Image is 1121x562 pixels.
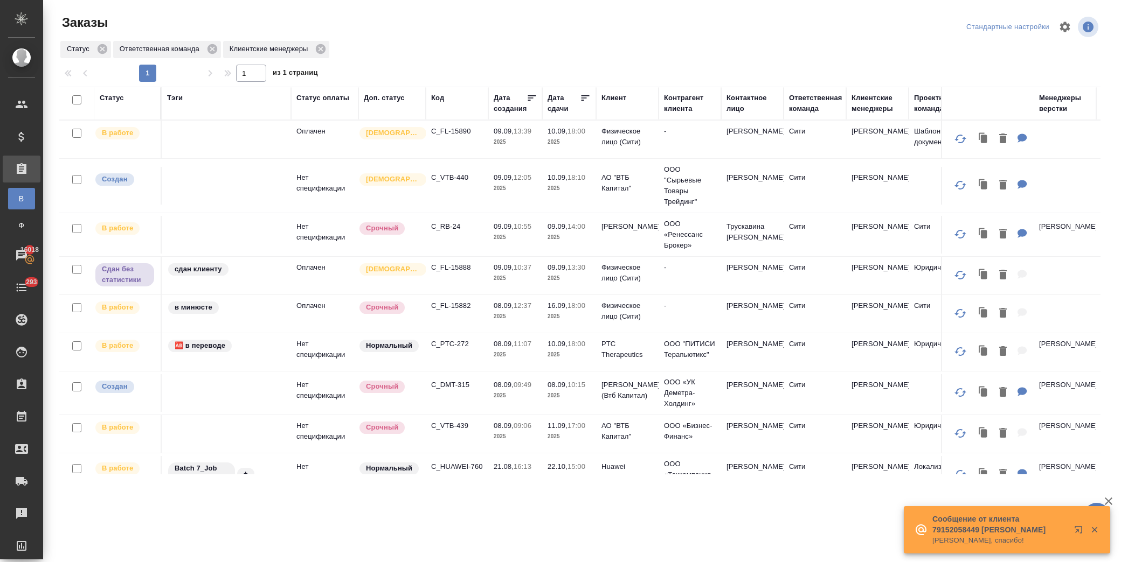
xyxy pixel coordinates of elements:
span: В [13,193,30,204]
p: [PERSON_NAME], спасибо! [932,535,1067,546]
button: Клонировать [973,264,994,286]
span: Посмотреть информацию [1078,17,1101,37]
p: ООО «Бизнес-Финанс» [664,420,716,442]
div: Контрагент клиента [664,93,716,114]
button: 🙏 [1083,503,1110,530]
td: Сити [909,216,971,254]
p: 10.09, [548,173,568,181]
p: Нормальный [366,340,412,351]
p: 14:00 [568,222,585,230]
button: Клонировать [973,128,994,150]
td: [PERSON_NAME] [721,295,784,333]
td: Оплачен [291,295,358,333]
p: C_VTB-439 [431,420,483,431]
p: Huawei [601,461,653,472]
td: Оплачен [291,121,358,158]
td: Шаблонные документы [909,121,971,158]
p: ООО "Сырьевые Товары Трейдинг" [664,164,716,207]
button: Обновить [947,420,973,446]
p: Batch 7_Job Guidebooks_22.10 [175,463,229,484]
td: Нет спецификации [291,167,358,205]
td: [PERSON_NAME] [846,374,909,412]
p: 09.09, [494,173,514,181]
td: [PERSON_NAME] [846,456,909,494]
p: [PERSON_NAME] [1039,420,1091,431]
div: Статус по умолчанию для стандартных заказов [358,339,420,353]
button: Удалить [994,463,1012,486]
div: Выставляет ПМ, когда заказ сдан КМу, но начисления еще не проведены [94,262,155,287]
td: [PERSON_NAME] [846,333,909,371]
p: C_RB-24 [431,221,483,232]
p: 08.09, [548,381,568,389]
p: 2025 [548,232,591,243]
p: [PERSON_NAME] [1039,380,1091,390]
p: [PERSON_NAME] [1039,339,1091,349]
p: 2025 [548,431,591,442]
div: Выставляет ПМ после принятия заказа от КМа [94,221,155,236]
p: 2025 [494,390,537,401]
td: Сити [784,374,846,412]
a: Ф [8,215,35,236]
button: Клонировать [973,463,994,486]
p: 2025 [494,431,537,442]
button: Удалить [994,128,1012,150]
td: Локализация [909,456,971,494]
p: Срочный [366,381,398,392]
p: В работе [102,340,133,351]
button: Открыть в новой вкладке [1068,519,1094,545]
td: [PERSON_NAME] [846,167,909,205]
p: 09.09, [548,263,568,271]
p: 2025 [494,232,537,243]
div: Выставляет ПМ после принятия заказа от КМа [94,126,155,140]
p: 10:37 [514,263,531,271]
p: Сообщение от клиента 79152058449 [PERSON_NAME] [932,514,1067,535]
p: В работе [102,128,133,138]
td: [PERSON_NAME] [721,456,784,494]
p: - [664,262,716,273]
div: Выставляется автоматически для первых 3 заказов нового контактного лица. Особое внимание [358,172,420,187]
p: PTC Therapeutics [601,339,653,360]
button: Клонировать [973,223,994,245]
p: - [664,300,716,311]
button: Обновить [947,172,973,198]
p: Срочный [366,422,398,433]
p: Срочный [366,302,398,313]
div: Дата сдачи [548,93,580,114]
div: Выставляет ПМ после принятия заказа от КМа [94,420,155,435]
p: 18:00 [568,127,585,135]
p: 2025 [548,137,591,147]
div: Выставляется автоматически для первых 3 заказов нового контактного лица. Особое внимание [358,262,420,277]
td: [PERSON_NAME] [846,216,909,254]
button: Удалить [994,303,1012,325]
p: В работе [102,302,133,313]
div: Выставляется автоматически при создании заказа [94,380,155,394]
td: Нет спецификации [291,216,358,254]
p: 2025 [548,349,591,360]
p: 2025 [548,183,591,194]
p: C_VTB-440 [431,172,483,183]
button: Клонировать [973,174,994,196]
span: из 1 страниц [273,66,318,82]
p: 09.09, [494,263,514,271]
td: [PERSON_NAME] [721,121,784,158]
p: АО "ВТБ Капитал" [601,420,653,442]
p: 2025 [494,311,537,322]
div: Менеджеры верстки [1039,93,1091,114]
p: C_PTC-272 [431,339,483,349]
p: 10.09, [548,340,568,348]
div: Ответственная команда [789,93,842,114]
div: в минюсте [167,300,286,315]
p: [PERSON_NAME] [601,221,653,232]
p: 2025 [548,273,591,284]
div: сдан клиенту [167,262,286,277]
button: Обновить [947,339,973,364]
td: Нет спецификации [291,374,358,412]
button: Обновить [947,380,973,405]
div: Тэги [167,93,183,103]
p: Создан [102,174,128,185]
p: 08.09, [494,340,514,348]
div: Выставляется автоматически при создании заказа [94,172,155,187]
div: Статус по умолчанию для стандартных заказов [358,461,420,476]
button: Обновить [947,300,973,326]
p: В работе [102,463,133,474]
